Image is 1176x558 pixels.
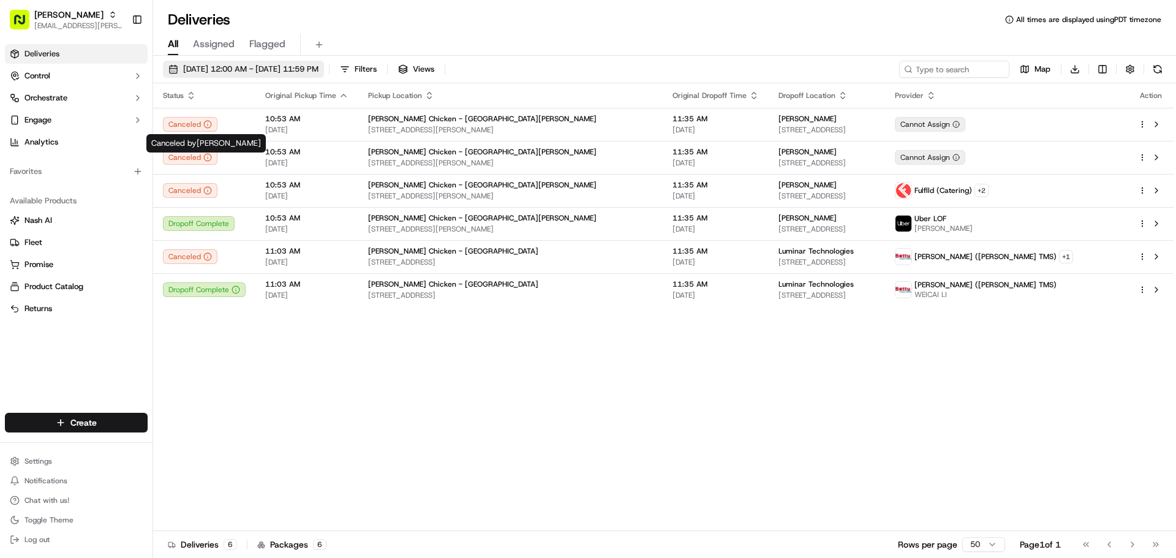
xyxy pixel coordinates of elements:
[778,147,837,157] span: [PERSON_NAME]
[778,279,854,289] span: Luminar Technologies
[898,538,957,551] p: Rows per page
[171,190,201,200] span: 9:00 AM
[368,191,653,201] span: [STREET_ADDRESS][PERSON_NAME]
[914,280,1057,290] span: [PERSON_NAME] ([PERSON_NAME] TMS)
[5,88,148,108] button: Orchestrate
[355,64,377,75] span: Filters
[368,147,597,157] span: [PERSON_NAME] Chicken - [GEOGRAPHIC_DATA][PERSON_NAME]
[673,114,759,124] span: 11:35 AM
[1059,250,1073,263] button: +1
[12,159,82,169] div: Past conversations
[778,290,875,300] span: [STREET_ADDRESS]
[5,299,148,319] button: Returns
[24,190,34,200] img: 1736555255976-a54dd68f-1ca7-489b-9aae-adbdc363a1c4
[24,456,52,466] span: Settings
[1020,538,1061,551] div: Page 1 of 1
[122,304,148,313] span: Pylon
[914,224,973,233] span: [PERSON_NAME]
[673,224,759,234] span: [DATE]
[24,92,67,104] span: Orchestrate
[673,213,759,223] span: 11:35 AM
[163,249,217,264] button: Canceled
[12,117,34,139] img: 1736555255976-a54dd68f-1ca7-489b-9aae-adbdc363a1c4
[70,417,97,429] span: Create
[5,255,148,274] button: Promise
[413,64,434,75] span: Views
[208,121,223,135] button: Start new chat
[778,191,875,201] span: [STREET_ADDRESS]
[104,275,113,285] div: 💻
[899,61,1009,78] input: Type to search
[24,237,42,248] span: Fleet
[895,117,965,132] div: Cannot Assign
[163,282,246,297] button: Dropoff Complete
[10,281,143,292] a: Product Catalog
[895,249,911,265] img: betty.jpg
[55,117,201,129] div: Start new chat
[778,257,875,267] span: [STREET_ADDRESS]
[368,180,597,190] span: [PERSON_NAME] Chicken - [GEOGRAPHIC_DATA][PERSON_NAME]
[5,492,148,509] button: Chat with us!
[673,279,759,289] span: 11:35 AM
[1149,61,1166,78] button: Refresh
[163,117,217,132] button: Canceled
[86,303,148,313] a: Powered byPylon
[183,64,318,75] span: [DATE] 12:00 AM - [DATE] 11:59 PM
[24,303,52,314] span: Returns
[895,150,965,165] div: Cannot Assign
[151,138,261,148] span: Canceled by [PERSON_NAME]
[249,37,285,51] span: Flagged
[368,257,653,267] span: [STREET_ADDRESS]
[265,191,349,201] span: [DATE]
[265,290,349,300] span: [DATE]
[673,125,759,135] span: [DATE]
[778,213,837,223] span: [PERSON_NAME]
[914,290,1057,300] span: WEICAI LI
[265,125,349,135] span: [DATE]
[5,453,148,470] button: Settings
[368,125,653,135] span: [STREET_ADDRESS][PERSON_NAME]
[368,290,653,300] span: [STREET_ADDRESS]
[895,91,924,100] span: Provider
[5,413,148,432] button: Create
[778,114,837,124] span: [PERSON_NAME]
[265,224,349,234] span: [DATE]
[5,66,148,86] button: Control
[26,117,48,139] img: 1732323095091-59ea418b-cfe3-43c8-9ae0-d0d06d6fd42c
[24,224,34,233] img: 1736555255976-a54dd68f-1ca7-489b-9aae-adbdc363a1c4
[368,213,597,223] span: [PERSON_NAME] Chicken - [GEOGRAPHIC_DATA][PERSON_NAME]
[393,61,440,78] button: Views
[24,476,67,486] span: Notifications
[778,125,875,135] span: [STREET_ADDRESS]
[673,180,759,190] span: 11:35 AM
[12,211,32,231] img: Regen Pajulas
[5,472,148,489] button: Notifications
[673,91,747,100] span: Original Dropoff Time
[265,114,349,124] span: 10:53 AM
[24,137,58,148] span: Analytics
[163,183,217,198] div: Canceled
[24,70,50,81] span: Control
[24,259,53,270] span: Promise
[164,190,168,200] span: •
[5,511,148,529] button: Toggle Theme
[895,282,911,298] img: betty.jpg
[24,281,83,292] span: Product Catalog
[265,180,349,190] span: 10:53 AM
[257,538,326,551] div: Packages
[12,178,32,198] img: Joana Marie Avellanoza
[673,246,759,256] span: 11:35 AM
[168,10,230,29] h1: Deliveries
[5,211,148,230] button: Nash AI
[55,129,168,139] div: We're available if you need us!
[163,150,217,165] div: Canceled
[5,162,148,181] div: Favorites
[265,279,349,289] span: 11:03 AM
[1138,91,1164,100] div: Action
[5,110,148,130] button: Engage
[5,191,148,211] div: Available Products
[168,37,178,51] span: All
[265,246,349,256] span: 11:03 AM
